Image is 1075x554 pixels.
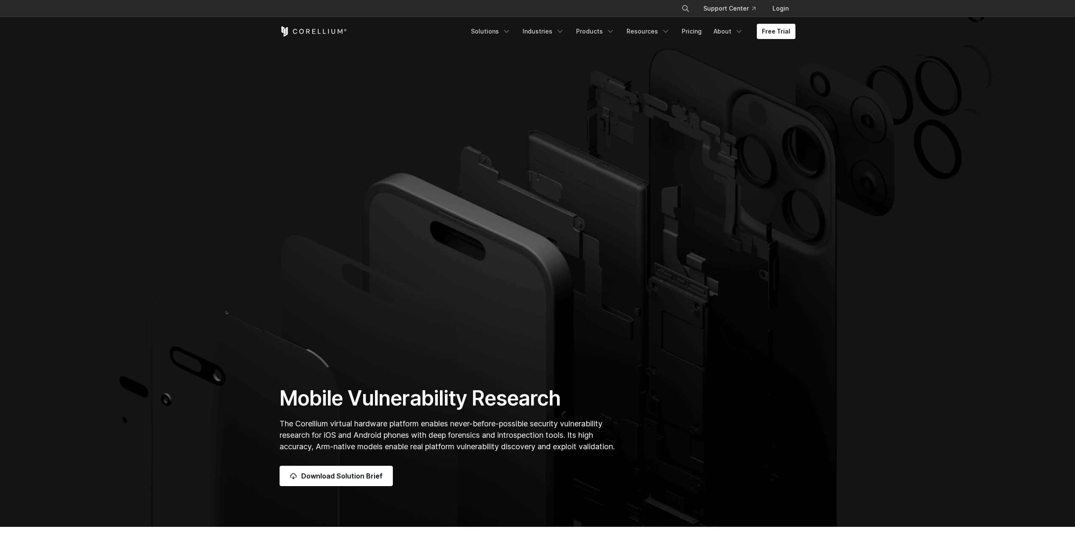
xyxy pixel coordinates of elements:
div: Navigation Menu [466,24,795,39]
span: Download Solution Brief [301,471,383,481]
a: Login [766,1,795,16]
a: Industries [518,24,569,39]
a: Download Solution Brief [280,466,393,486]
div: Navigation Menu [671,1,795,16]
button: Search [678,1,693,16]
a: Pricing [677,24,707,39]
a: Corellium Home [280,26,347,36]
a: About [708,24,748,39]
a: Support Center [697,1,762,16]
a: Products [571,24,620,39]
h1: Mobile Vulnerability Research [280,386,618,411]
a: Resources [621,24,675,39]
span: The Corellium virtual hardware platform enables never-before-possible security vulnerability rese... [280,419,615,451]
a: Free Trial [757,24,795,39]
a: Solutions [466,24,516,39]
